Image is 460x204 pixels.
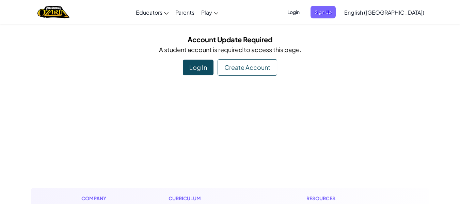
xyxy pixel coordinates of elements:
a: Educators [132,3,172,21]
p: A student account is required to access this page. [36,45,424,54]
span: English ([GEOGRAPHIC_DATA]) [344,9,424,16]
span: Educators [136,9,162,16]
a: Play [198,3,222,21]
img: Home [37,5,69,19]
span: Play [201,9,212,16]
button: Login [283,6,304,18]
a: Ozaria by CodeCombat logo [37,5,69,19]
h5: Account Update Required [36,34,424,45]
div: Create Account [218,59,277,76]
button: Sign Up [311,6,336,18]
a: English ([GEOGRAPHIC_DATA]) [341,3,428,21]
div: Log In [183,60,213,75]
h1: Curriculum [169,195,251,202]
a: Parents [172,3,198,21]
h1: Resources [306,195,379,202]
h1: Company [81,195,113,202]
